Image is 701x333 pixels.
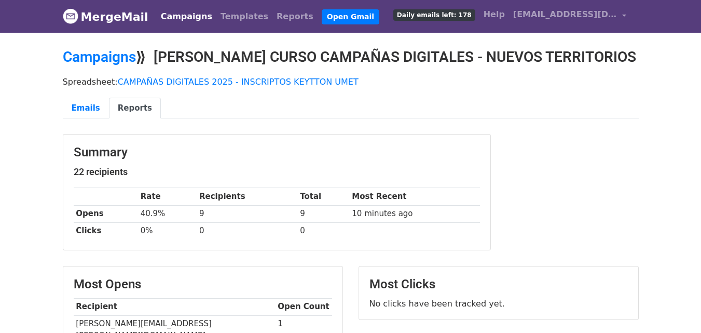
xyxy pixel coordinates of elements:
[118,77,359,87] a: CAMPAÑAS DIGITALES 2025 - INSCRIPTOS KEYTTON UMET
[138,205,197,222] td: 40.9%
[393,9,475,21] span: Daily emails left: 178
[63,76,639,87] p: Spreadsheet:
[509,4,630,29] a: [EMAIL_ADDRESS][DOMAIN_NAME]
[138,188,197,205] th: Rate
[197,222,297,239] td: 0
[74,166,480,178] h5: 22 recipients
[74,277,332,292] h3: Most Opens
[63,48,639,66] h2: ⟫ [PERSON_NAME] CURSO CAMPAÑAS DIGITALES - NUEVOS TERRITORIOS
[272,6,318,27] a: Reports
[297,222,349,239] td: 0
[297,205,349,222] td: 9
[322,9,379,24] a: Open Gmail
[157,6,216,27] a: Campaigns
[350,205,480,222] td: 10 minutes ago
[197,188,297,205] th: Recipients
[297,188,349,205] th: Total
[369,277,628,292] h3: Most Clicks
[479,4,509,25] a: Help
[74,298,276,315] th: Recipient
[74,145,480,160] h3: Summary
[109,98,161,119] a: Reports
[74,205,138,222] th: Opens
[63,8,78,24] img: MergeMail logo
[138,222,197,239] td: 0%
[369,298,628,309] p: No clicks have been tracked yet.
[216,6,272,27] a: Templates
[74,222,138,239] th: Clicks
[350,188,480,205] th: Most Recent
[389,4,479,25] a: Daily emails left: 178
[276,298,332,315] th: Open Count
[197,205,297,222] td: 9
[63,48,136,65] a: Campaigns
[63,98,109,119] a: Emails
[63,6,148,28] a: MergeMail
[513,8,617,21] span: [EMAIL_ADDRESS][DOMAIN_NAME]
